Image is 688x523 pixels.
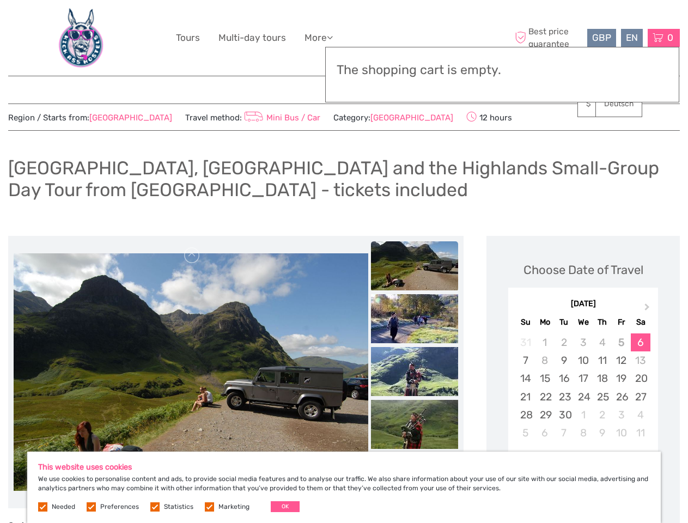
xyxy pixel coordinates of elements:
img: 660-bd12cdf7-bf22-40b3-a2d0-3f373e959a83_logo_big.jpg [51,8,111,68]
a: Tours [176,30,200,46]
div: Choose Friday, September 12th, 2025 [612,351,631,369]
a: Multi-day tours [218,30,286,46]
div: Choose Tuesday, October 7th, 2025 [555,424,574,442]
div: Choose Sunday, October 5th, 2025 [516,424,535,442]
div: Choose Friday, October 3rd, 2025 [612,406,631,424]
div: Choose Wednesday, October 1st, 2025 [574,406,593,424]
div: Choose Sunday, September 21st, 2025 [516,388,535,406]
label: Preferences [100,502,139,512]
div: Not available Monday, September 1st, 2025 [535,333,555,351]
div: Choose Sunday, September 28th, 2025 [516,406,535,424]
div: Choose Date of Travel [523,261,643,278]
div: Choose Saturday, October 11th, 2025 [631,424,650,442]
div: Choose Saturday, October 4th, 2025 [631,406,650,424]
div: Choose Thursday, September 11th, 2025 [593,351,612,369]
div: Choose Tuesday, September 30th, 2025 [555,406,574,424]
a: [GEOGRAPHIC_DATA] [370,113,453,123]
span: 0 [666,32,675,43]
div: [DATE] [508,299,658,310]
div: Choose Saturday, September 6th, 2025 [631,333,650,351]
div: Choose Tuesday, September 23rd, 2025 [555,388,574,406]
div: Not available Saturday, September 13th, 2025 [631,351,650,369]
div: Choose Monday, October 6th, 2025 [535,424,555,442]
div: Choose Monday, September 22nd, 2025 [535,388,555,406]
a: More [305,30,333,46]
span: Region / Starts from: [8,112,172,124]
a: $ [578,94,615,114]
img: 54f77a2de1314c1fac7d741e1ba59008_slider_thumbnail.jpg [371,294,458,343]
div: Choose Thursday, October 2nd, 2025 [593,406,612,424]
div: Choose Wednesday, September 10th, 2025 [574,351,593,369]
h5: This website uses cookies [38,463,650,472]
span: Category: [333,112,453,124]
label: Needed [52,502,75,512]
div: Choose Saturday, September 20th, 2025 [631,369,650,387]
label: Marketing [218,502,249,512]
div: Tu [555,315,574,330]
div: Choose Tuesday, September 16th, 2025 [555,369,574,387]
div: Choose Sunday, September 14th, 2025 [516,369,535,387]
button: Next Month [640,301,657,319]
h1: [GEOGRAPHIC_DATA], [GEOGRAPHIC_DATA] and the Highlands Small-Group Day Tour from [GEOGRAPHIC_DATA... [8,157,680,201]
div: Choose Wednesday, September 24th, 2025 [574,388,593,406]
div: Choose Friday, October 10th, 2025 [612,424,631,442]
div: month 2025-09 [512,333,654,442]
div: Choose Friday, September 19th, 2025 [612,369,631,387]
div: EN [621,29,643,47]
img: 132df4e84e2345ff88a990c6d0bc6d0f_main_slider.jpg [14,253,368,491]
div: Choose Saturday, September 27th, 2025 [631,388,650,406]
div: Not available Thursday, September 4th, 2025 [593,333,612,351]
a: Mini Bus / Car [242,113,320,123]
div: Sa [631,315,650,330]
img: 63c645b19ac4419c82439eaa0799f09c_slider_thumbnail.jpg [371,347,458,396]
div: Th [593,315,612,330]
div: Su [516,315,535,330]
div: Not available Wednesday, September 3rd, 2025 [574,333,593,351]
a: Deutsch [596,94,642,114]
div: Choose Monday, September 15th, 2025 [535,369,555,387]
div: Choose Tuesday, September 9th, 2025 [555,351,574,369]
div: Choose Thursday, September 18th, 2025 [593,369,612,387]
div: We use cookies to personalise content and ads, to provide social media features and to analyse ou... [27,452,661,523]
div: Choose Monday, September 29th, 2025 [535,406,555,424]
div: Not available Friday, September 5th, 2025 [612,333,631,351]
div: Not available Tuesday, September 2nd, 2025 [555,333,574,351]
div: Not available Monday, September 8th, 2025 [535,351,555,369]
div: Choose Wednesday, October 8th, 2025 [574,424,593,442]
div: Mo [535,315,555,330]
span: Travel method: [185,110,320,125]
div: Choose Thursday, October 9th, 2025 [593,424,612,442]
span: 12 hours [466,110,512,125]
label: Statistics [164,502,193,512]
div: Choose Wednesday, September 17th, 2025 [574,369,593,387]
div: Choose Friday, September 26th, 2025 [612,388,631,406]
div: Not available Sunday, August 31st, 2025 [516,333,535,351]
div: Choose Sunday, September 7th, 2025 [516,351,535,369]
button: OK [271,501,300,512]
img: f1e9dd829b2f41b8a79a5b1f3e60eaa9_slider_thumbnail.jpg [371,400,458,449]
img: 132df4e84e2345ff88a990c6d0bc6d0f_slider_thumbnail.jpg [371,241,458,290]
h3: The shopping cart is empty. [337,63,668,78]
div: Choose Thursday, September 25th, 2025 [593,388,612,406]
span: GBP [592,32,611,43]
div: Fr [612,315,631,330]
span: Best price guarantee [512,26,585,50]
a: [GEOGRAPHIC_DATA] [89,113,172,123]
div: We [574,315,593,330]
